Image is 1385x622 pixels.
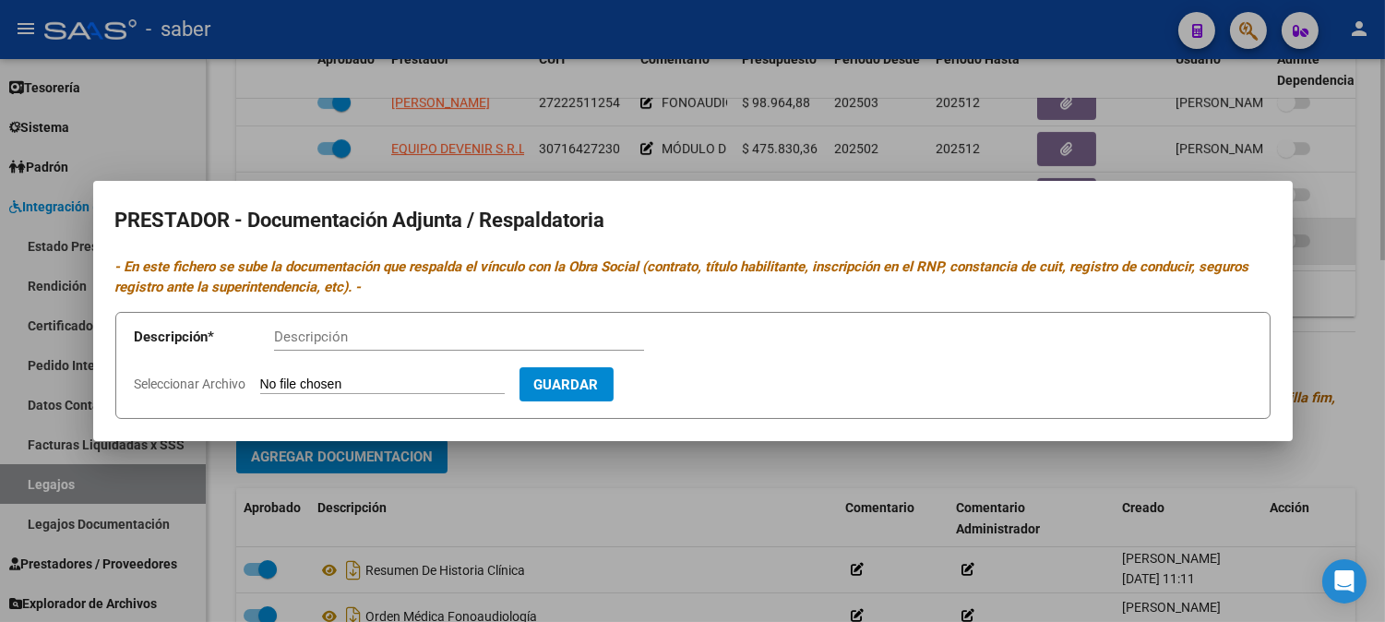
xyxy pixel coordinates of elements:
[534,377,599,393] span: Guardar
[135,327,274,348] p: Descripción
[135,377,246,391] span: Seleccionar Archivo
[519,367,614,401] button: Guardar
[115,258,1249,296] i: - En este fichero se sube la documentación que respalda el vínculo con la Obra Social (contrato, ...
[1322,559,1367,604] div: Open Intercom Messenger
[115,203,1271,238] h2: PRESTADOR - Documentación Adjunta / Respaldatoria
